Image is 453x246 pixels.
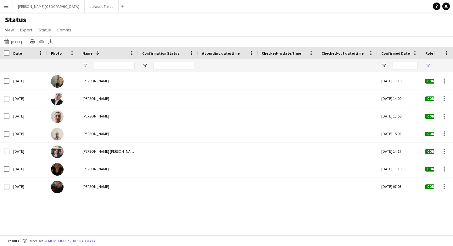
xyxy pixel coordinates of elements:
[51,110,64,123] img: Paul Wood
[9,72,47,90] div: [DATE]
[425,132,449,136] span: Confirmed
[51,51,62,56] span: Photo
[425,96,449,101] span: Confirmed
[82,51,92,56] span: Name
[82,114,109,118] span: [PERSON_NAME]
[393,62,418,69] input: Confirmed Date Filter Input
[82,79,109,83] span: [PERSON_NAME]
[13,51,22,56] span: Date
[82,131,109,136] span: [PERSON_NAME]
[82,167,109,171] span: [PERSON_NAME]
[39,27,51,33] span: Status
[322,51,364,56] span: Checked-out date/time
[36,26,53,34] a: Status
[9,125,47,142] div: [DATE]
[9,178,47,195] div: [DATE]
[142,63,148,68] button: Open Filter Menu
[51,181,64,193] img: Brian Masube
[425,149,449,154] span: Confirmed
[9,107,47,125] div: [DATE]
[9,143,47,160] div: [DATE]
[43,238,72,244] button: Remove filters
[51,163,64,176] img: Lucy Easton
[154,62,194,69] input: Confirmation Status Filter Input
[94,62,135,69] input: Name Filter Input
[27,238,43,243] span: 1 filter set
[51,145,64,158] img: Mary Ellynn
[20,27,32,33] span: Export
[9,160,47,178] div: [DATE]
[82,63,88,68] button: Open Filter Menu
[82,149,137,154] span: [PERSON_NAME] [PERSON_NAME]
[85,0,119,13] button: Jurassic Fields
[381,51,410,56] span: Confirmed Date
[47,38,54,46] app-action-btn: Export XLSX
[3,38,23,46] button: [DATE]
[425,114,449,119] span: Confirmed
[381,63,387,68] button: Open Filter Menu
[425,167,449,172] span: Confirmed
[38,38,45,46] app-action-btn: Crew files as ZIP
[425,79,449,84] span: Confirmed
[377,107,422,125] div: [DATE] 13:58
[13,0,85,13] button: [PERSON_NAME][GEOGRAPHIC_DATA]
[262,51,301,56] span: Checked-in date/time
[55,26,74,34] a: Comms
[377,72,422,90] div: [DATE] 13:19
[57,27,71,33] span: Comms
[82,96,109,101] span: [PERSON_NAME]
[51,93,64,105] img: Sean Spillane
[5,27,14,33] span: View
[377,90,422,107] div: [DATE] 14:00
[3,26,16,34] a: View
[202,51,240,56] span: Attending date/time
[51,75,64,88] img: Sophie Green
[82,184,109,189] span: [PERSON_NAME]
[425,184,449,189] span: Confirmed
[9,90,47,107] div: [DATE]
[377,125,422,142] div: [DATE] 15:02
[51,128,64,140] img: Michael Bartram
[425,51,446,56] span: Role Status
[377,178,422,195] div: [DATE] 07:03
[377,143,422,160] div: [DATE] 14:17
[142,51,179,56] span: Confirmation Status
[425,63,431,68] button: Open Filter Menu
[29,38,36,46] app-action-btn: Print
[18,26,35,34] a: Export
[72,238,97,244] button: Reload data
[377,160,422,178] div: [DATE] 11:19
